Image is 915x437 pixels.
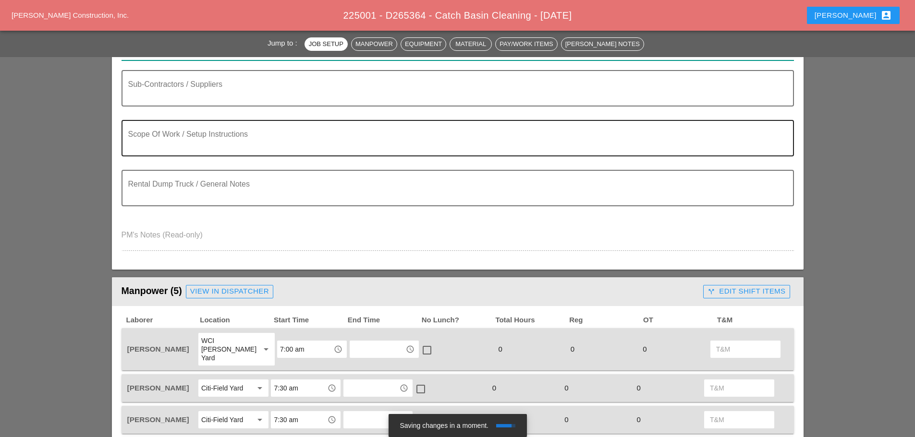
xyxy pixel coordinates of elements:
[122,227,794,250] textarea: PM's Notes (Read-only)
[343,10,572,21] span: 225001 - D265364 - Catch Basin Cleaning - [DATE]
[494,345,506,353] span: 0
[268,39,301,47] span: Jump to :
[12,11,129,19] a: [PERSON_NAME] Construction, Inc.
[807,7,900,24] button: [PERSON_NAME]
[421,315,495,326] span: No Lunch?
[495,37,557,51] button: Pay/Work Items
[401,37,446,51] button: Equipment
[565,39,640,49] div: [PERSON_NAME] Notes
[633,384,645,392] span: 0
[201,336,253,362] div: WCI [PERSON_NAME] Yard
[450,37,492,51] button: Material
[273,315,347,326] span: Start Time
[406,345,415,354] i: access_time
[351,37,397,51] button: Manpower
[122,282,700,301] div: Manpower (5)
[400,422,488,429] span: Saving changes in a moment.
[347,315,421,326] span: End Time
[639,345,650,353] span: 0
[494,315,568,326] span: Total Hours
[199,315,273,326] span: Location
[260,343,272,355] i: arrow_drop_down
[128,83,780,106] textarea: Sub-Contractors / Suppliers
[708,286,785,297] div: Edit Shift Items
[305,37,348,51] button: Job Setup
[127,384,189,392] span: [PERSON_NAME]
[710,412,769,427] input: T&M
[561,415,572,424] span: 0
[561,384,572,392] span: 0
[633,415,645,424] span: 0
[355,39,393,49] div: Manpower
[190,286,269,297] div: View in Dispatcher
[880,10,892,21] i: account_box
[405,39,442,49] div: Equipment
[201,415,243,424] div: Citi-Field Yard
[127,415,189,424] span: [PERSON_NAME]
[815,10,892,21] div: [PERSON_NAME]
[309,39,343,49] div: Job Setup
[201,384,243,392] div: Citi-Field Yard
[488,384,500,392] span: 0
[642,315,716,326] span: OT
[254,414,266,425] i: arrow_drop_down
[186,285,273,298] a: View in Dispatcher
[703,285,790,298] button: Edit Shift Items
[568,315,642,326] span: Reg
[328,384,336,392] i: access_time
[716,342,775,357] input: T&M
[127,345,189,353] span: [PERSON_NAME]
[500,39,553,49] div: Pay/Work Items
[328,415,336,424] i: access_time
[400,384,408,392] i: access_time
[716,315,790,326] span: T&M
[454,39,488,49] div: Material
[561,37,644,51] button: [PERSON_NAME] Notes
[710,380,769,396] input: T&M
[128,182,780,205] textarea: Rental Dump Truck / General Notes
[708,288,715,295] i: call_split
[128,132,780,155] textarea: Scope Of Work / Setup Instructions
[334,345,342,354] i: access_time
[125,315,199,326] span: Laborer
[254,382,266,394] i: arrow_drop_down
[567,345,578,353] span: 0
